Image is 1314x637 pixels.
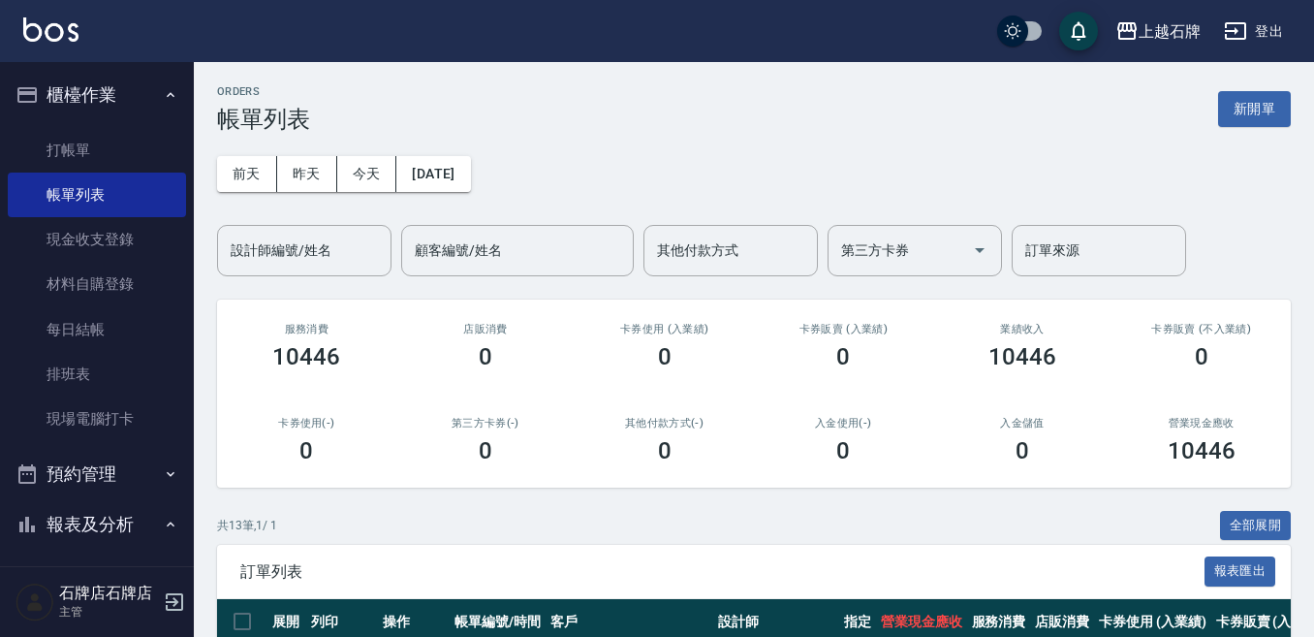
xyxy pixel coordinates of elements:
h3: 服務消費 [240,323,373,335]
button: 前天 [217,156,277,192]
h3: 0 [479,437,492,464]
a: 排班表 [8,352,186,397]
h3: 0 [299,437,313,464]
div: 上越石牌 [1139,19,1201,44]
h3: 0 [836,343,850,370]
h2: 營業現金應收 [1135,417,1267,430]
h3: 帳單列表 [217,106,310,133]
button: 預約管理 [8,449,186,499]
a: 報表目錄 [8,557,186,601]
h3: 0 [1195,343,1208,370]
p: 主管 [59,603,158,621]
h2: 業績收入 [956,323,1089,335]
a: 報表匯出 [1204,561,1276,580]
button: 登出 [1216,14,1291,49]
button: [DATE] [396,156,470,192]
h3: 10446 [988,343,1056,370]
p: 共 13 筆, 1 / 1 [217,517,277,534]
button: 今天 [337,156,397,192]
h2: 卡券使用 (入業績) [598,323,731,335]
a: 打帳單 [8,128,186,173]
img: Person [16,583,54,621]
button: 報表匯出 [1204,557,1276,587]
h2: 入金使用(-) [777,417,910,430]
h5: 石牌店石牌店 [59,584,158,603]
a: 材料自購登錄 [8,262,186,306]
a: 帳單列表 [8,173,186,217]
button: 昨天 [277,156,337,192]
h2: 其他付款方式(-) [598,417,731,430]
button: save [1059,12,1098,50]
h3: 10446 [1168,437,1236,464]
h3: 10446 [272,343,340,370]
button: 報表及分析 [8,499,186,550]
a: 現金收支登錄 [8,217,186,262]
h2: 卡券販賣 (不入業績) [1135,323,1267,335]
h2: ORDERS [217,85,310,98]
a: 現場電腦打卡 [8,397,186,441]
button: 上越石牌 [1108,12,1208,51]
a: 新開單 [1218,99,1291,117]
h3: 0 [479,343,492,370]
h2: 卡券使用(-) [240,417,373,430]
span: 訂單列表 [240,562,1204,582]
button: 全部展開 [1220,511,1292,541]
h3: 0 [658,437,672,464]
h3: 0 [658,343,672,370]
h2: 入金儲值 [956,417,1089,430]
button: 新開單 [1218,91,1291,127]
h3: 0 [836,437,850,464]
button: 櫃檯作業 [8,70,186,120]
h2: 店販消費 [420,323,552,335]
h2: 卡券販賣 (入業績) [777,323,910,335]
a: 每日結帳 [8,307,186,352]
img: Logo [23,17,78,42]
h3: 0 [1016,437,1029,464]
h2: 第三方卡券(-) [420,417,552,430]
button: Open [964,235,995,266]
